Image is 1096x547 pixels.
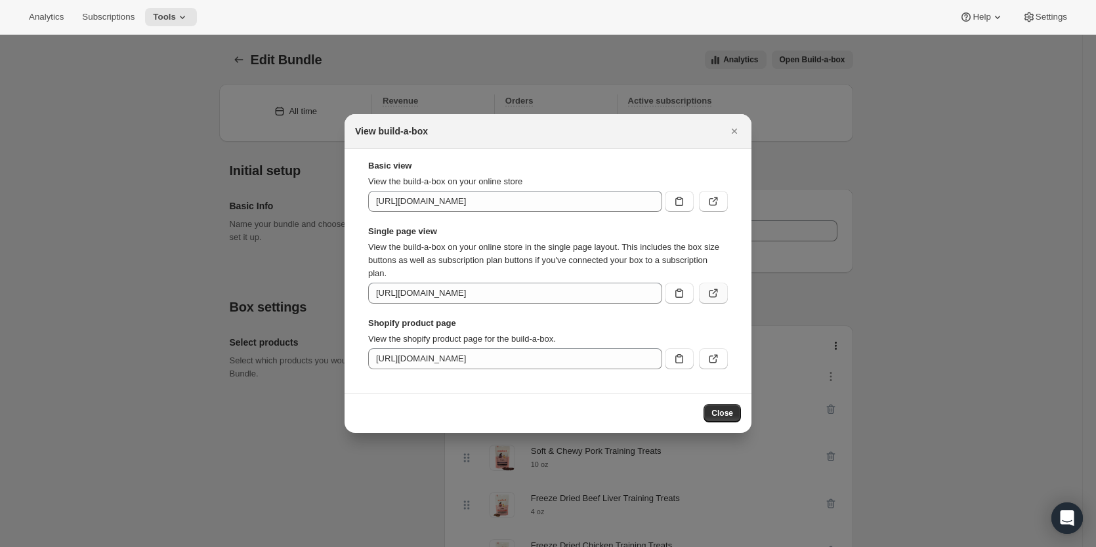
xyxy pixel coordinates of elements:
[952,8,1011,26] button: Help
[368,241,728,280] p: View the build-a-box on your online store in the single page layout. This includes the box size b...
[368,317,728,330] strong: Shopify product page
[355,125,428,138] h2: View build-a-box
[368,333,728,346] p: View the shopify product page for the build-a-box.
[74,8,142,26] button: Subscriptions
[1015,8,1075,26] button: Settings
[368,175,728,188] p: View the build-a-box on your online store
[711,408,733,418] span: Close
[704,404,741,422] button: Close
[82,12,135,22] span: Subscriptions
[973,12,990,22] span: Help
[368,225,728,238] strong: Single page view
[153,12,176,22] span: Tools
[21,8,72,26] button: Analytics
[368,159,728,172] strong: Basic view
[1036,12,1067,22] span: Settings
[1051,502,1083,534] div: Open Intercom Messenger
[29,12,64,22] span: Analytics
[725,122,744,140] button: Close
[145,8,197,26] button: Tools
